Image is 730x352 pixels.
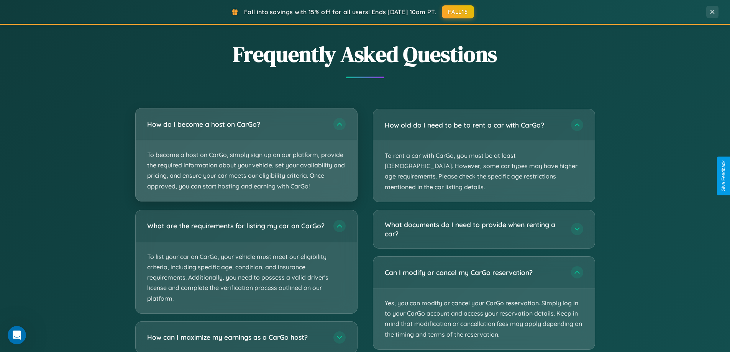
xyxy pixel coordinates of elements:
[136,242,357,313] p: To list your car on CarGo, your vehicle must meet our eligibility criteria, including specific ag...
[442,5,474,18] button: FALL15
[373,288,595,349] p: Yes, you can modify or cancel your CarGo reservation. Simply log in to your CarGo account and acc...
[135,39,595,69] h2: Frequently Asked Questions
[721,160,726,192] div: Give Feedback
[385,120,563,130] h3: How old do I need to be to rent a car with CarGo?
[385,268,563,277] h3: Can I modify or cancel my CarGo reservation?
[8,326,26,344] iframe: Intercom live chat
[373,141,595,202] p: To rent a car with CarGo, you must be at least [DEMOGRAPHIC_DATA]. However, some car types may ha...
[244,8,436,16] span: Fall into savings with 15% off for all users! Ends [DATE] 10am PT.
[385,220,563,239] h3: What documents do I need to provide when renting a car?
[147,221,326,231] h3: What are the requirements for listing my car on CarGo?
[136,140,357,201] p: To become a host on CarGo, simply sign up on our platform, provide the required information about...
[147,332,326,342] h3: How can I maximize my earnings as a CarGo host?
[147,120,326,129] h3: How do I become a host on CarGo?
